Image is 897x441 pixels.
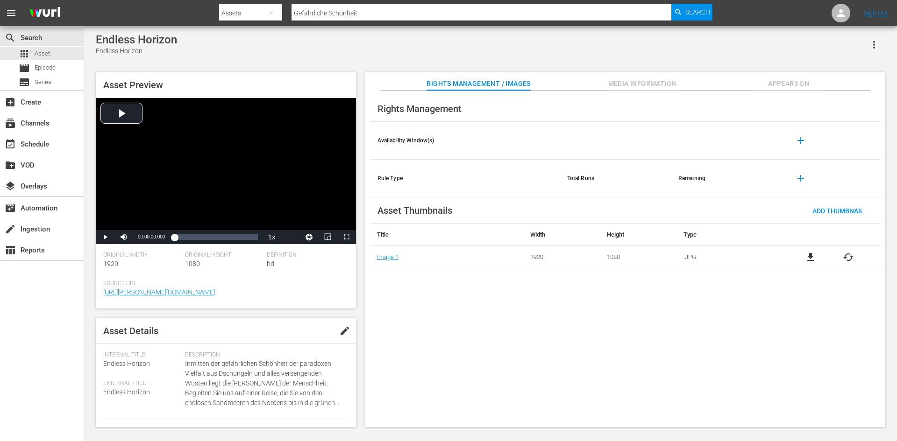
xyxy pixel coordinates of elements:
[319,230,337,244] button: Picture-in-Picture
[103,351,180,359] span: Internal Title:
[671,4,712,21] button: Search
[337,230,356,244] button: Fullscreen
[174,234,257,240] div: Progress Bar
[600,224,676,246] th: Height
[427,78,530,90] span: Rights Management / Images
[96,98,356,244] div: Video Player
[35,63,56,72] span: Episode
[22,2,67,24] img: ans4CAIJ8jUAAAAAAAAAAAAAAAAAAAAAAAAgQb4GAAAAAAAAAAAAAAAAAAAAAAAAJMjXAAAAAAAAAAAAAAAAAAAAAAAAgAT5G...
[795,135,806,146] span: add
[35,49,50,58] span: Asset
[805,252,816,263] a: file_download
[5,97,16,108] span: Create
[263,230,281,244] button: Playback Rate
[96,230,114,244] button: Play
[5,118,16,129] span: Channels
[671,160,782,197] th: Remaining
[96,46,177,56] div: Endless Horizon
[114,230,133,244] button: Mute
[600,246,676,268] td: 1080
[300,230,319,244] button: Jump To Time
[790,129,812,152] button: add
[35,77,51,87] span: Series
[676,246,779,268] td: .JPG
[6,7,17,19] span: menu
[523,246,600,268] td: 1920
[805,202,871,219] button: Add Thumbnail
[523,224,600,246] th: Width
[370,122,560,160] th: Availability Window(s)
[103,380,180,387] span: External Title:
[185,252,262,259] span: Original Height
[103,360,150,367] span: Endless Horizon
[103,280,344,287] span: Source Url
[5,224,16,235] span: Ingestion
[685,4,710,21] span: Search
[103,79,163,91] span: Asset Preview
[5,160,16,171] span: VOD
[370,224,523,246] th: Title
[103,252,180,259] span: Original Width
[370,160,560,197] th: Rule Type
[5,245,16,256] span: Reports
[5,32,16,43] span: search
[790,167,812,189] button: add
[19,77,30,88] span: Series
[5,181,16,192] span: Overlays
[560,160,671,197] th: Total Runs
[334,320,356,342] button: edit
[138,234,165,239] span: 00:00:00.000
[185,359,344,408] span: Inmitten der gefährlichen Schönheit der paradoxen Vielfalt aus Dschungeln und alles versengenden ...
[377,103,462,114] span: Rights Management
[103,260,118,267] span: 1920
[5,203,16,214] span: Automation
[267,252,344,259] span: Definition
[377,253,399,260] a: Image 1
[754,78,824,90] span: Appears On
[96,33,177,46] div: Endless Horizon
[339,325,350,336] span: edit
[103,325,158,336] span: Asset Details
[864,9,888,17] a: Sign Out
[377,205,452,216] span: Asset Thumbnails
[103,288,215,296] a: [URL][PERSON_NAME][DOMAIN_NAME]
[19,48,30,59] span: Asset
[185,351,344,359] span: Description:
[103,388,150,396] span: Endless Horizon
[5,139,16,150] span: Schedule
[805,207,871,215] span: Add Thumbnail
[185,260,200,267] span: 1080
[676,224,779,246] th: Type
[607,78,677,90] span: Media Information
[843,252,854,263] button: cached
[267,260,274,267] span: hd
[19,63,30,74] span: Episode
[795,173,806,184] span: add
